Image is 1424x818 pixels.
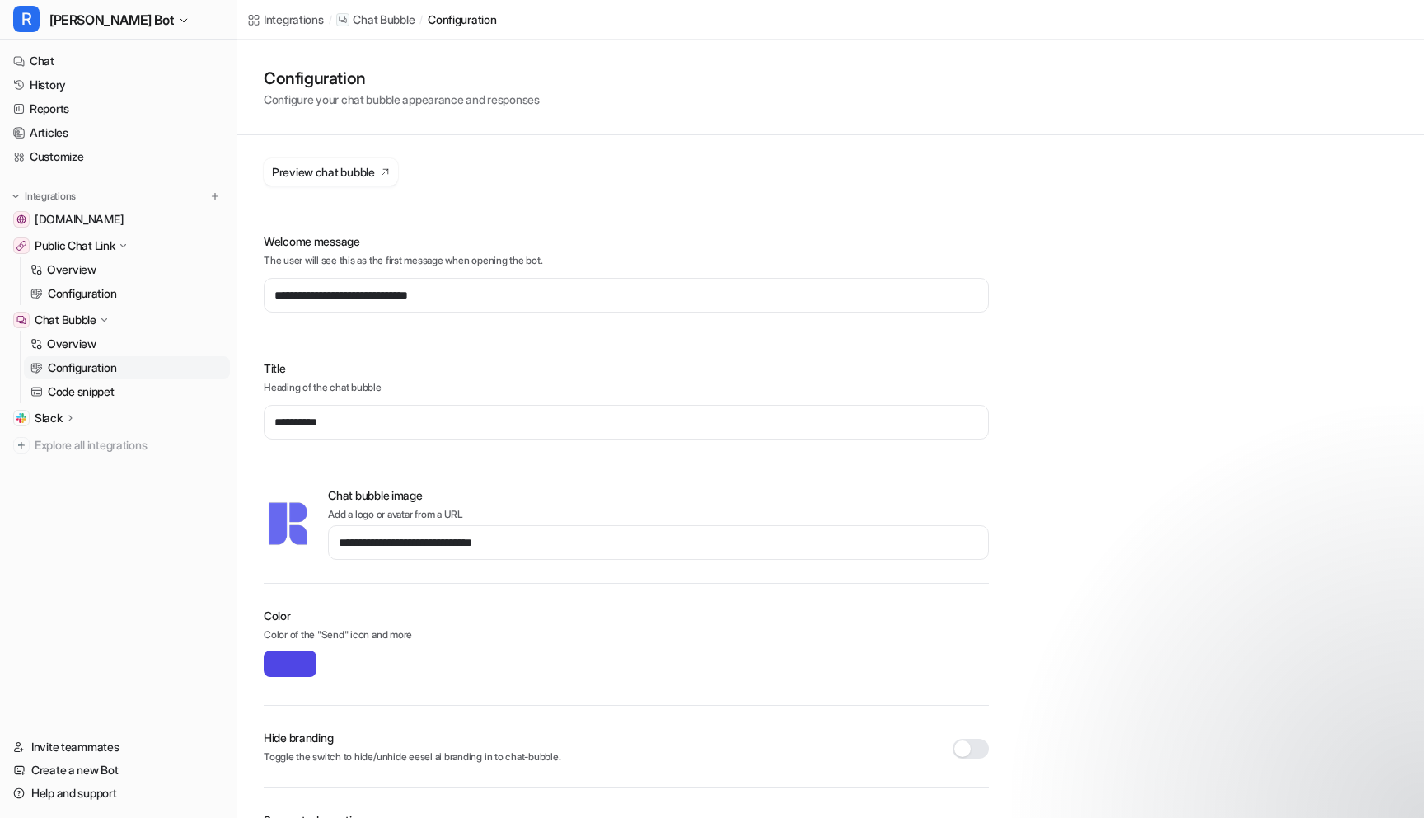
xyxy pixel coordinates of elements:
p: Chat Bubble [35,312,96,328]
img: Public Chat Link [16,241,26,251]
a: Customize [7,145,230,168]
p: Code snippet [48,383,115,400]
span: / [329,12,332,27]
a: Code snippet [24,380,230,403]
h2: Chat bubble image [328,487,989,504]
p: Heading of the chat bubble [264,380,989,395]
p: Public Chat Link [35,237,115,254]
span: [DOMAIN_NAME] [35,211,124,228]
a: Explore all integrations [7,434,230,457]
a: Configuration [24,356,230,379]
p: Configure your chat bubble appearance and responses [264,91,540,108]
a: Articles [7,121,230,144]
a: Chat [7,49,230,73]
span: Preview chat bubble [272,163,375,181]
p: The user will see this as the first message when opening the bot. [264,253,989,268]
p: Chat Bubble [353,12,415,28]
img: Chat Bubble [16,315,26,325]
img: expand menu [10,190,21,202]
img: menu_add.svg [209,190,221,202]
span: R [13,6,40,32]
p: Overview [47,336,96,352]
img: explore all integrations [13,437,30,454]
a: Invite teammates [7,736,230,759]
img: Slack [16,413,26,423]
p: Configuration [48,360,116,376]
a: History [7,73,230,96]
a: Reports [7,97,230,120]
a: Chat Bubble [336,12,415,28]
p: Toggle the switch to hide/unhide eesel ai branding in to chat-bubble. [264,750,953,764]
button: Preview chat bubble [264,158,398,186]
a: Create a new Bot [7,759,230,782]
p: Slack [35,410,63,426]
h2: Welcome message [264,233,989,250]
a: getrella.com[DOMAIN_NAME] [7,208,230,231]
p: Overview [47,261,96,278]
a: Overview [24,258,230,281]
div: Integrations [264,11,324,28]
span: Explore all integrations [35,432,223,458]
span: [PERSON_NAME] Bot [49,8,174,31]
h3: Hide branding [264,729,953,746]
p: Color of the "Send" icon and more [264,628,989,647]
button: Integrations [7,188,81,204]
a: Integrations [247,11,324,28]
p: Configuration [48,285,116,302]
h2: Title [264,360,989,377]
img: getrella.com [16,214,26,224]
a: configuration [428,11,496,28]
img: chat [264,497,311,550]
a: Configuration [24,282,230,305]
a: Help and support [7,782,230,805]
p: Add a logo or avatar from a URL [328,507,989,522]
span: / [419,12,423,27]
h1: Configuration [264,66,540,91]
a: Overview [24,332,230,355]
h2: Color [264,607,989,624]
p: Integrations [25,190,76,203]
